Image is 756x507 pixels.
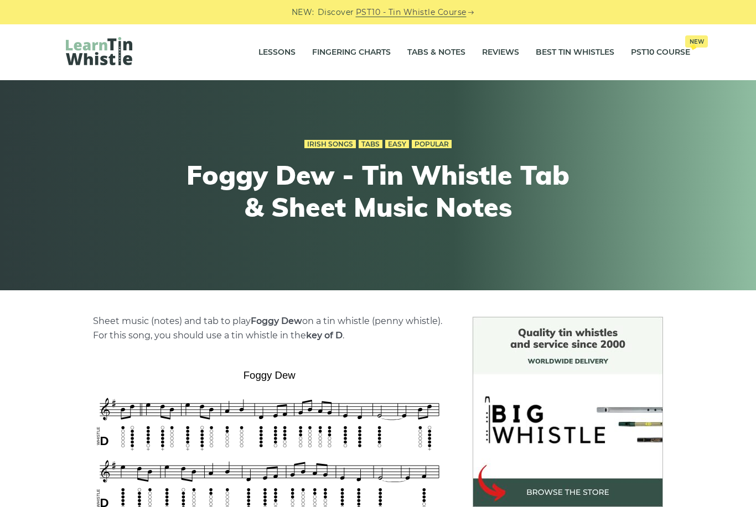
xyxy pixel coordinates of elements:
strong: Foggy Dew [251,316,302,326]
a: Lessons [258,39,296,66]
a: Irish Songs [304,140,356,149]
strong: key of D [306,330,343,341]
p: Sheet music (notes) and tab to play on a tin whistle (penny whistle). For this song, you should u... [93,314,446,343]
a: Tabs & Notes [407,39,465,66]
a: Easy [385,140,409,149]
img: LearnTinWhistle.com [66,37,132,65]
a: Reviews [482,39,519,66]
a: Popular [412,140,452,149]
a: Best Tin Whistles [536,39,614,66]
img: BigWhistle Tin Whistle Store [473,317,663,507]
h1: Foggy Dew - Tin Whistle Tab & Sheet Music Notes [174,159,582,223]
a: Fingering Charts [312,39,391,66]
a: Tabs [359,140,382,149]
span: New [685,35,708,48]
a: PST10 CourseNew [631,39,690,66]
